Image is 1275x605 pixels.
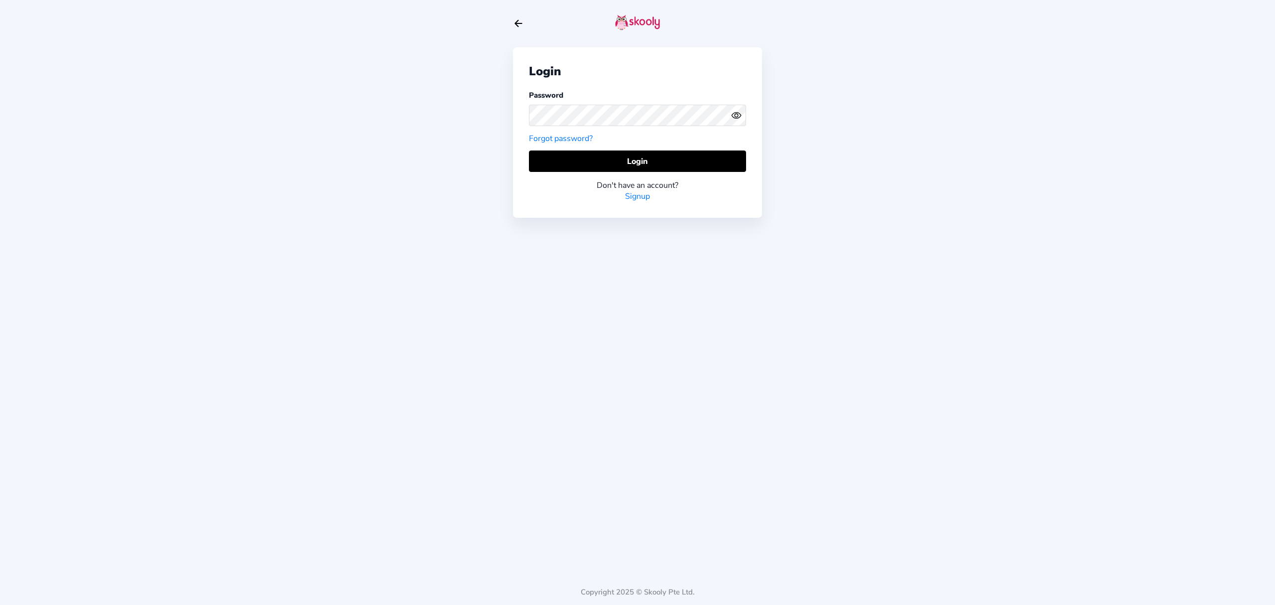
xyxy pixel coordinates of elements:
[513,18,524,29] button: arrow back outline
[731,110,746,121] button: eye outlineeye off outline
[529,133,593,144] a: Forgot password?
[615,14,660,30] img: skooly-logo.png
[731,110,742,121] ion-icon: eye outline
[529,63,746,79] div: Login
[529,151,746,172] button: Login
[625,191,650,202] a: Signup
[529,90,563,100] label: Password
[529,180,746,191] div: Don't have an account?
